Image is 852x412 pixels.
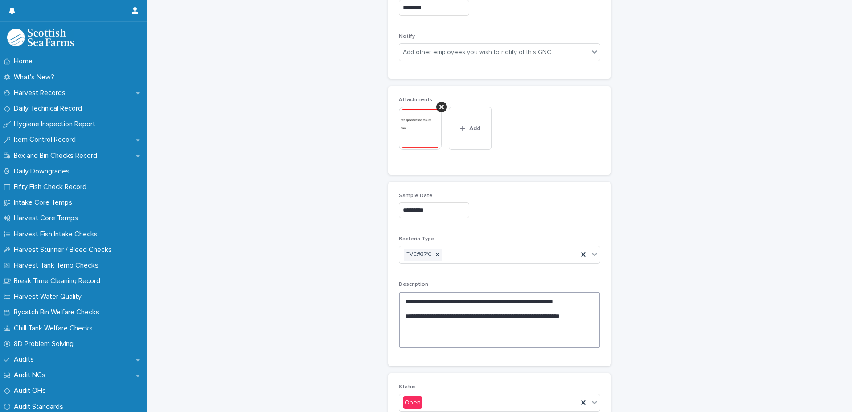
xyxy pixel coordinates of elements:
p: 8D Problem Solving [10,340,81,348]
span: Status [399,384,416,390]
button: Add [449,107,492,150]
p: Audit NCs [10,371,53,379]
p: Harvest Records [10,89,73,97]
p: Harvest Core Temps [10,214,85,222]
p: Daily Downgrades [10,167,77,176]
span: Add [469,125,480,132]
p: Harvest Stunner / Bleed Checks [10,246,119,254]
p: Bycatch Bin Welfare Checks [10,308,106,317]
p: Fifty Fish Check Record [10,183,94,191]
p: Audits [10,355,41,364]
img: mMrefqRFQpe26GRNOUkG [7,29,74,46]
p: Intake Core Temps [10,198,79,207]
p: Box and Bin Checks Record [10,152,104,160]
div: TVC@37°C [404,249,433,261]
span: Sample Date [399,193,433,198]
p: Harvest Water Quality [10,293,89,301]
p: Audit OFIs [10,387,53,395]
p: What's New? [10,73,61,82]
p: Harvest Fish Intake Checks [10,230,105,239]
span: Attachments [399,97,432,103]
p: Hygiene Inspection Report [10,120,102,128]
span: Description [399,282,428,287]
span: Notify [399,34,415,39]
span: Bacteria Type [399,236,434,242]
p: Break Time Cleaning Record [10,277,107,285]
p: Chill Tank Welfare Checks [10,324,100,333]
div: Add other employees you wish to notify of this GNC [403,48,551,57]
p: Audit Standards [10,403,70,411]
p: Daily Technical Record [10,104,89,113]
p: Item Control Record [10,136,83,144]
div: Open [403,396,422,409]
p: Harvest Tank Temp Checks [10,261,106,270]
p: Home [10,57,40,66]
